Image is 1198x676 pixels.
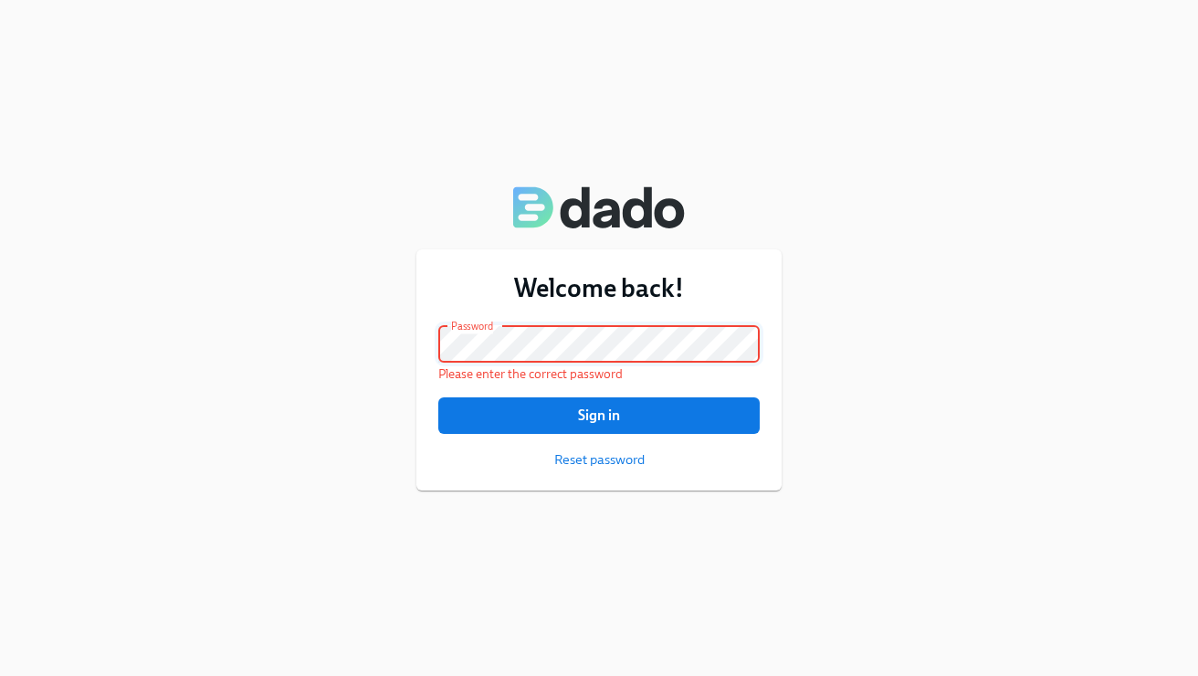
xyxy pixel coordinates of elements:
[513,185,685,229] img: Dado
[438,365,760,383] p: Please enter the correct password
[451,407,747,425] span: Sign in
[438,271,760,304] h3: Welcome back!
[554,450,645,469] button: Reset password
[438,397,760,434] button: Sign in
